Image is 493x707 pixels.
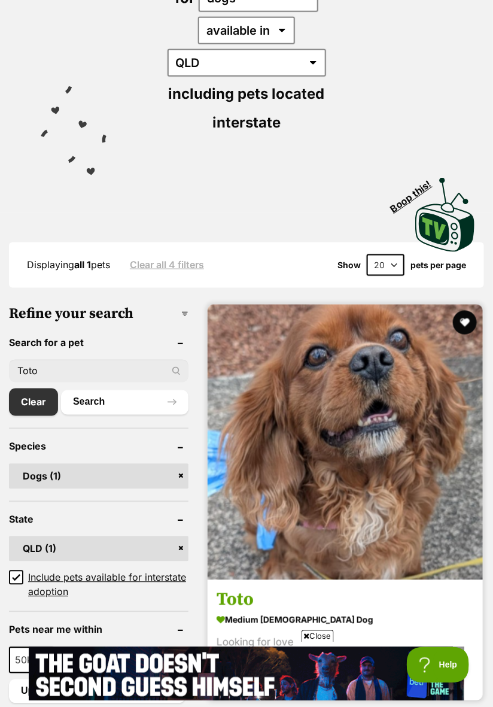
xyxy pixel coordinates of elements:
[9,624,188,635] header: Pets near me within
[10,652,53,669] span: 50km
[9,536,188,562] a: QLD (1)
[337,260,361,270] span: Show
[9,647,54,673] span: 50km
[9,571,188,599] a: Include pets available for interstate adoption
[407,647,469,683] iframe: Help Scout Beacon - Open
[61,390,188,414] button: Search
[9,306,188,323] h3: Refine your search
[415,178,475,252] img: PetRescue TV logo
[9,441,188,452] header: Species
[208,305,483,580] img: Toto - Cavalier King Charles Spaniel Dog
[302,630,334,642] span: Close
[9,679,185,703] button: Update
[388,171,443,214] span: Boop this!
[9,389,58,416] a: Clear
[410,260,466,270] label: pets per page
[453,311,477,335] button: favourite
[9,338,188,348] header: Search for a pet
[29,647,464,701] iframe: Advertisement
[415,167,475,254] a: Boop this!
[169,85,325,131] span: including pets located interstate
[9,360,188,383] input: Toby
[217,635,474,651] div: Looking for love
[130,259,204,270] a: Clear all 4 filters
[9,464,188,489] a: Dogs (1)
[9,514,188,525] header: State
[217,611,474,629] strong: medium [DEMOGRAPHIC_DATA] Dog
[27,259,110,271] span: Displaying pets
[74,259,91,271] strong: all 1
[28,571,188,599] span: Include pets available for interstate adoption
[217,588,474,611] h3: Toto
[208,579,483,701] a: Toto medium [DEMOGRAPHIC_DATA] Dog Looking for love Kallangur, [GEOGRAPHIC_DATA] Interstate adopt...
